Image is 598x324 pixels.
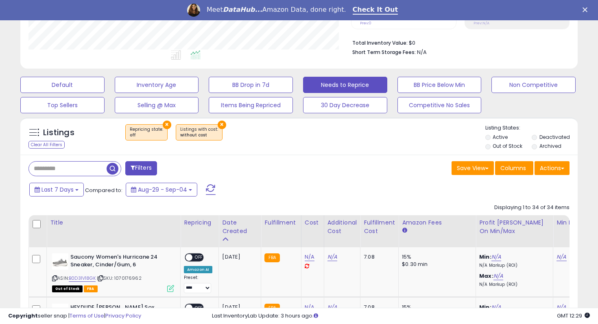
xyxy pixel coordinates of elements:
th: The percentage added to the cost of goods (COGS) that forms the calculator for Min & Max prices. [476,215,553,247]
button: Top Sellers [20,97,105,113]
a: B0D31V18GK [69,275,96,282]
b: Saucony Women's Hurricane 24 Sneaker, Cinder/Gum, 6 [70,253,169,270]
span: FBA [84,285,98,292]
img: 41XAXQhJ8vL._SL40_.jpg [52,253,68,270]
div: Fulfillment Cost [364,218,395,235]
small: Prev: 0 [360,21,371,26]
span: All listings that are currently out of stock and unavailable for purchase on Amazon [52,285,83,292]
div: Close [583,7,591,12]
div: Date Created [222,218,258,235]
div: Fulfillment [264,218,297,227]
button: Aug-29 - Sep-04 [126,183,197,197]
button: Items Being Repriced [209,97,293,113]
li: $0 [352,37,563,47]
div: Displaying 1 to 34 of 34 items [494,204,570,212]
a: Terms of Use [70,312,104,320]
span: Compared to: [85,186,122,194]
button: Non Competitive [491,77,576,93]
p: Listing States: [485,124,578,132]
button: Competitive No Sales [397,97,482,113]
span: Last 7 Days [41,186,74,194]
label: Archived [539,143,561,149]
div: Profit [PERSON_NAME] on Min/Max [479,218,550,235]
small: Prev: N/A [474,21,489,26]
b: Max: [479,272,493,280]
small: FBA [264,253,279,262]
a: Check It Out [353,6,398,15]
p: N/A Markup (ROI) [479,263,547,268]
div: without cost [180,132,218,138]
div: $0.30 min [402,261,469,268]
span: Repricing state : [130,126,163,138]
b: Min: [479,253,491,261]
label: Active [493,134,508,140]
div: ASIN: [52,253,174,291]
button: × [218,121,226,129]
button: × [163,121,171,129]
div: 7.08 [364,253,392,261]
label: Out of Stock [493,143,522,149]
button: Inventory Age [115,77,199,93]
span: 2025-09-12 12:29 GMT [557,312,590,320]
small: Amazon Fees. [402,227,407,234]
div: Additional Cost [327,218,357,235]
button: Columns [495,161,533,175]
div: Last InventoryLab Update: 3 hours ago. [212,312,590,320]
div: Amazon AI [184,266,212,273]
span: OFF [192,254,205,261]
label: Deactivated [539,134,570,140]
div: Clear All Filters [28,141,65,149]
button: Filters [125,161,157,175]
button: Selling @ Max [115,97,199,113]
div: seller snap | | [8,312,141,320]
span: Listings with cost : [180,126,218,138]
div: Meet Amazon Data, done right. [207,6,346,14]
button: Last 7 Days [29,183,84,197]
a: N/A [557,253,566,261]
button: Save View [452,161,494,175]
p: N/A Markup (ROI) [479,282,547,287]
b: Short Term Storage Fees: [352,49,416,56]
a: Privacy Policy [105,312,141,320]
a: N/A [305,253,314,261]
div: Repricing [184,218,215,227]
button: BB Drop in 7d [209,77,293,93]
div: off [130,132,163,138]
button: Needs to Reprice [303,77,387,93]
span: | SKU: 1070176962 [97,275,142,281]
button: Default [20,77,105,93]
span: N/A [417,48,427,56]
div: Amazon Fees [402,218,472,227]
strong: Copyright [8,312,38,320]
span: Columns [500,164,526,172]
a: N/A [493,272,503,280]
button: BB Price Below Min [397,77,482,93]
button: Actions [535,161,570,175]
div: [DATE] [222,253,255,261]
div: 15% [402,253,469,261]
button: 30 Day Decrease [303,97,387,113]
b: Total Inventory Value: [352,39,408,46]
div: Cost [305,218,321,227]
div: Preset: [184,275,212,293]
a: N/A [327,253,337,261]
i: DataHub... [223,6,262,13]
a: N/A [491,253,501,261]
h5: Listings [43,127,74,138]
div: Title [50,218,177,227]
img: Profile image for Georgie [187,4,200,17]
span: Aug-29 - Sep-04 [138,186,187,194]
